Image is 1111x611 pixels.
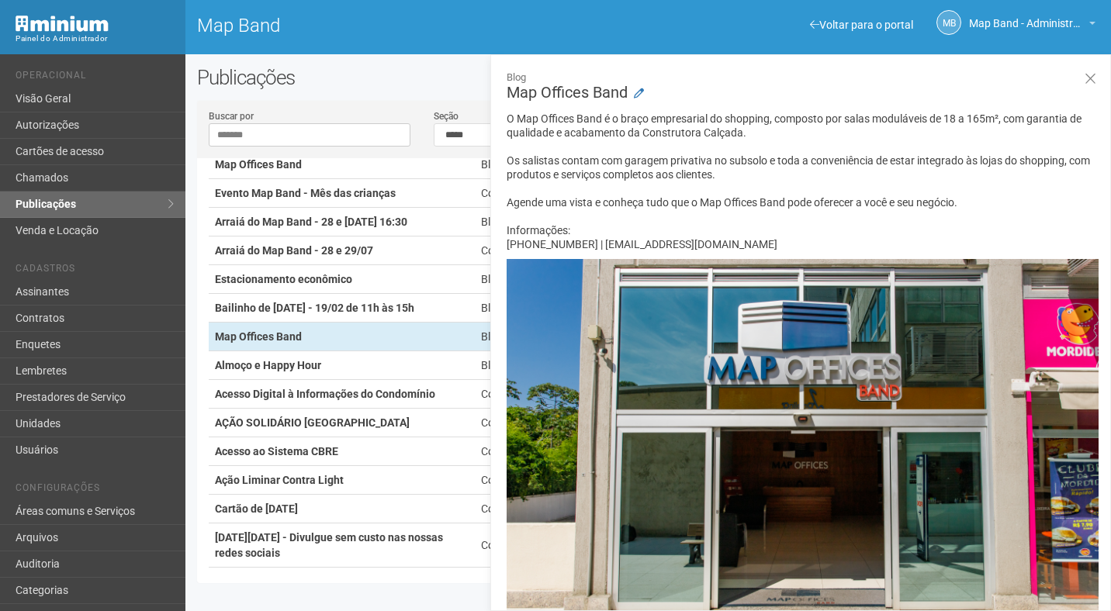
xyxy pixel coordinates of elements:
td: Blog [475,323,591,351]
td: Blog [475,150,591,179]
a: MB [936,10,961,35]
strong: [DATE][DATE] - Divulgue sem custo nas nossas redes sociais [215,531,443,559]
strong: Acesso ao Sistema CBRE [215,445,338,457]
td: Comunicados [475,179,591,208]
img: Minium [16,16,109,32]
a: Voltar para o portal [810,19,913,31]
span: Agende uma vista e conheça tudo que o Map Offices Band pode oferecer a você e seu negócio. [507,196,957,209]
small: Blog [507,71,1099,85]
strong: Map Offices Band [215,330,302,343]
li: Operacional [16,70,174,86]
h3: Map Offices Band [507,71,1099,100]
strong: AÇÃO SOLIDÁRIO [GEOGRAPHIC_DATA] [215,416,410,429]
td: Comunicados [475,466,591,495]
strong: Almoço e Happy Hour [215,359,321,371]
td: Blog [475,294,591,323]
td: Comunicados [475,409,591,437]
td: Blog [475,208,591,236]
strong: Cartão de [DATE] [215,502,298,515]
a: Modificar [634,86,644,102]
a: Map Band - Administração [969,19,1095,32]
div: Painel do Administrador [16,32,174,46]
h1: Map Band [197,16,637,36]
td: Comunicados [475,523,591,568]
td: Blog [475,351,591,380]
strong: Acesso Digital à Informações do Condomínio [215,388,435,400]
td: Blog [475,265,591,294]
span: Os salistas contam com garagem privativa no subsolo e toda a conveniência de estar integrado às l... [507,154,1090,181]
td: Comunicados [475,495,591,523]
strong: Bailinho de [DATE] - 19/02 de 11h às 15h [215,302,414,314]
li: Configurações [16,482,174,499]
strong: Ação Liminar Contra Light [215,474,344,486]
h2: Publicações [197,66,559,89]
strong: Estacionamento econômico [215,273,352,285]
label: Buscar por [209,109,254,123]
strong: Map Offices Band [215,158,302,171]
span: Map Band - Administração [969,2,1085,29]
td: Comunicados [475,236,591,265]
td: Comunicados [475,437,591,466]
td: Comunicados [475,380,591,409]
td: Comunicados [475,568,591,596]
strong: Arraiá do Map Band - 28 e [DATE] 16:30 [215,216,407,228]
span: [PHONE_NUMBER] | [EMAIL_ADDRESS][DOMAIN_NAME] [507,238,777,250]
label: Seção [434,109,459,123]
strong: Evento Map Band - Mês das crianças [215,187,396,199]
li: Cadastros [16,263,174,279]
span: O Map Offices Band é o braço empresarial do shopping, composto por salas moduláveis de 18 a 165m²... [507,112,1082,139]
span: Informações: [507,224,570,236]
strong: Arraiá do Map Band - 28 e 29/07 [215,244,373,257]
